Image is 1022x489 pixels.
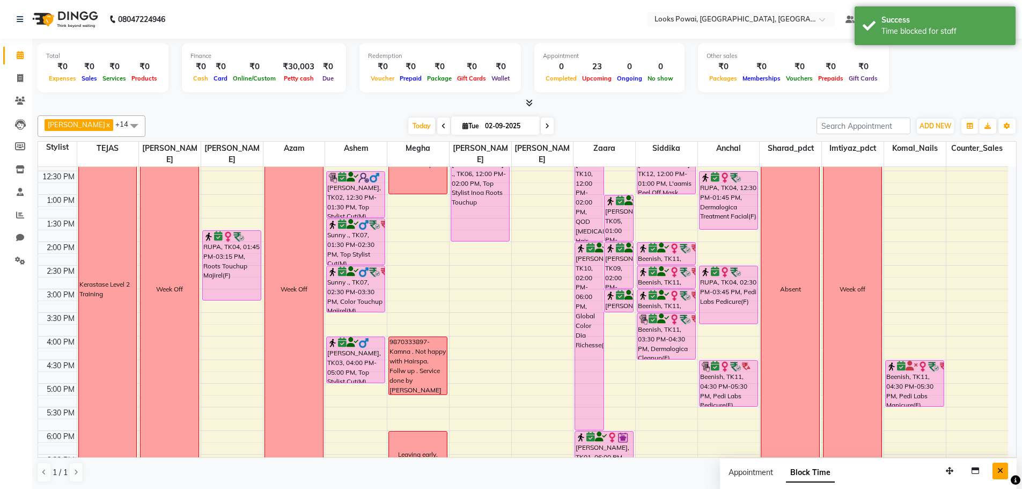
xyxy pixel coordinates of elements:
[946,142,1008,155] span: Counter_Sales
[45,195,77,206] div: 1:00 PM
[579,61,614,73] div: 23
[482,118,535,134] input: 2025-09-02
[190,52,337,61] div: Finance
[201,142,263,166] span: [PERSON_NAME]
[881,14,1008,26] div: Success
[105,120,110,129] a: x
[230,75,278,82] span: Online/Custom
[700,266,758,324] div: RUPA, TK04, 02:30 PM-03:45 PM, Pedi Labs Pedicure(F)
[605,195,633,241] div: [PERSON_NAME], TK05, 01:00 PM-02:00 PM, Kids Cut(F)
[281,284,307,294] div: Week Off
[79,280,136,299] div: Kerastase Level 2 Training
[920,122,951,130] span: ADD NEW
[645,75,676,82] span: No show
[637,290,695,312] div: Beenish, TK11, 03:00 PM-03:30 PM, Underarms Waxing
[574,142,635,155] span: zaara
[575,432,633,477] div: [PERSON_NAME], TK01, 06:00 PM-07:00 PM, Artistic Director Inoa Roots Touchup
[614,75,645,82] span: Ongoing
[575,148,604,241] div: [PERSON_NAME], TK10, 12:00 PM-02:00 PM, QOD [MEDICAL_DATA] Hair Treatment(F)*
[115,120,136,128] span: +14
[424,61,454,73] div: ₹0
[760,142,821,155] span: Sharad_pdct
[783,61,815,73] div: ₹0
[45,455,77,466] div: 6:30 PM
[817,118,910,134] input: Search Appointment
[605,243,633,288] div: [PERSON_NAME], TK09, 02:00 PM-03:00 PM, Blow Dry Sr. Stylist(F)*
[327,172,385,217] div: [PERSON_NAME], TK02, 12:30 PM-01:30 PM, Top Stylist Cut(M)
[325,142,387,155] span: Ashem
[454,61,489,73] div: ₹0
[27,4,101,34] img: logo
[389,337,446,395] div: 9870333897- Kamna . Not happy with Hairspa. Follw up . Service done by [PERSON_NAME]
[783,75,815,82] span: Vouchers
[48,120,105,129] span: [PERSON_NAME]
[489,61,512,73] div: ₹0
[398,450,438,459] div: Leaving early.
[707,75,740,82] span: Packages
[881,26,1008,37] div: Time blocked for staff
[45,242,77,253] div: 2:00 PM
[846,75,880,82] span: Gift Cards
[190,61,211,73] div: ₹0
[211,75,230,82] span: Card
[780,284,801,294] div: Absent
[645,61,676,73] div: 0
[368,61,397,73] div: ₹0
[729,468,773,477] span: Appointment
[636,142,697,155] span: Siddika
[700,172,758,229] div: RUPA, TK04, 12:30 PM-01:45 PM, Dermalogica Treatment Facial(F)
[368,75,397,82] span: Voucher
[740,75,783,82] span: Memberships
[637,243,695,265] div: Beenish, TK11, 02:00 PM-02:30 PM, Eyebrows & Upperlips
[740,61,783,73] div: ₹0
[424,75,454,82] span: Package
[281,75,317,82] span: Petty cash
[139,142,201,166] span: [PERSON_NAME]
[45,218,77,230] div: 1:30 PM
[917,119,954,134] button: ADD NEW
[263,142,325,155] span: Azam
[637,266,695,288] div: Beenish, TK11, 02:30 PM-03:00 PM, Premium Wax~Full Arms
[815,61,846,73] div: ₹0
[79,75,100,82] span: Sales
[320,75,336,82] span: Due
[40,171,77,183] div: 12:30 PM
[129,75,160,82] span: Products
[45,266,77,277] div: 2:30 PM
[46,52,160,61] div: Total
[327,337,385,383] div: [PERSON_NAME], TK03, 04:00 PM-05:00 PM, Top Stylist Cut(M)
[129,61,160,73] div: ₹0
[451,148,509,241] div: [PERSON_NAME] ., TK06, 12:00 PM-02:00 PM, Top Stylist Inoa Roots Touchup
[637,148,695,194] div: [PERSON_NAME], TK12, 12:00 PM-01:00 PM, L'aamis Peel Off Mask
[387,142,449,155] span: Megha
[822,142,884,155] span: Imtiyaz_pdct
[575,243,604,430] div: [PERSON_NAME], TK10, 02:00 PM-06:00 PM, Global Color Dia Richesse(F)*
[230,61,278,73] div: ₹0
[319,61,337,73] div: ₹0
[45,384,77,395] div: 5:00 PM
[46,75,79,82] span: Expenses
[327,219,385,265] div: Sunny ., TK07, 01:30 PM-02:30 PM, Top Stylist Cut(M)
[203,231,261,300] div: RUPA, TK04, 01:45 PM-03:15 PM, Roots Touchup Majirel(F)
[846,61,880,73] div: ₹0
[408,118,435,134] span: Today
[53,467,68,478] span: 1 / 1
[605,290,633,312] div: [PERSON_NAME], TK09, 03:00 PM-03:30 PM, Wash Shampoo(F)
[77,142,139,155] span: TEJAS
[45,431,77,442] div: 6:00 PM
[884,142,946,155] span: Komal_Nails
[38,142,77,153] div: Stylist
[543,61,579,73] div: 0
[46,61,79,73] div: ₹0
[211,61,230,73] div: ₹0
[512,142,574,166] span: [PERSON_NAME]
[397,75,424,82] span: Prepaid
[454,75,489,82] span: Gift Cards
[45,360,77,371] div: 4:30 PM
[886,361,944,406] div: Beenish, TK11, 04:30 PM-05:30 PM, Pedi Labs Manicure(F)
[45,337,77,348] div: 4:00 PM
[579,75,614,82] span: Upcoming
[45,407,77,419] div: 5:30 PM
[700,361,758,406] div: Beenish, TK11, 04:30 PM-05:30 PM, Pedi Labs Pedicure(F)
[45,313,77,324] div: 3:30 PM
